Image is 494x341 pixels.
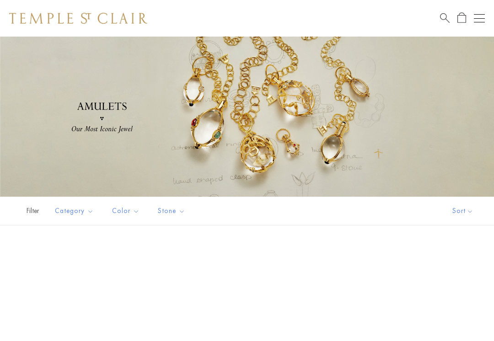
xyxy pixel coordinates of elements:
span: Color [107,205,146,217]
button: Color [105,201,146,221]
a: Search [440,12,450,24]
span: Category [50,205,101,217]
a: Open Shopping Bag [457,12,466,24]
button: Show sort by [432,197,494,225]
button: Open navigation [474,13,485,24]
button: Stone [151,201,192,221]
span: Stone [153,205,192,217]
img: Temple St. Clair [9,13,147,24]
button: Category [48,201,101,221]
